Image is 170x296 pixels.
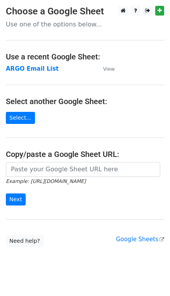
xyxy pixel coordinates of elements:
[116,236,164,243] a: Google Sheets
[6,97,164,106] h4: Select another Google Sheet:
[6,65,59,72] a: ARGO Email List
[6,178,86,184] small: Example: [URL][DOMAIN_NAME]
[6,162,160,177] input: Paste your Google Sheet URL here
[6,20,164,28] p: Use one of the options below...
[6,193,26,205] input: Next
[95,65,115,72] a: View
[6,150,164,159] h4: Copy/paste a Google Sheet URL:
[6,6,164,17] h3: Choose a Google Sheet
[6,52,164,61] h4: Use a recent Google Sheet:
[103,66,115,72] small: View
[6,235,44,247] a: Need help?
[6,112,35,124] a: Select...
